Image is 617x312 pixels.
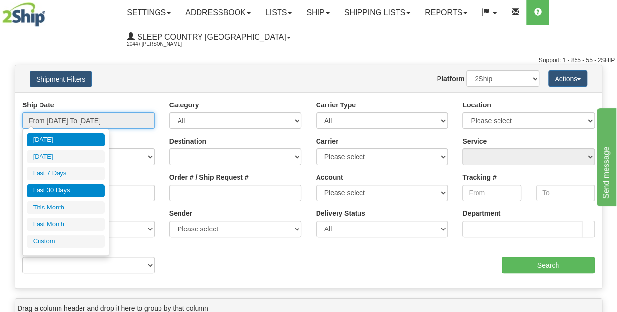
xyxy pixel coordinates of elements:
label: Carrier Type [316,100,356,110]
button: Shipment Filters [30,71,92,87]
li: This Month [27,201,105,214]
span: 2044 / [PERSON_NAME] [127,40,200,49]
label: Sender [169,208,192,218]
input: Search [502,257,595,273]
li: [DATE] [27,133,105,146]
a: Shipping lists [337,0,418,25]
div: Send message [7,6,90,18]
a: Settings [119,0,178,25]
label: Category [169,100,199,110]
input: To [536,185,595,201]
li: Custom [27,235,105,248]
a: Ship [299,0,337,25]
button: Actions [548,70,587,87]
li: Last Month [27,218,105,231]
label: Carrier [316,136,338,146]
img: logo2044.jpg [2,2,45,27]
label: Ship Date [22,100,54,110]
a: Lists [258,0,299,25]
label: Account [316,172,343,182]
li: Last 7 Days [27,167,105,180]
label: Order # / Ship Request # [169,172,249,182]
label: Department [462,208,500,218]
a: Sleep Country [GEOGRAPHIC_DATA] 2044 / [PERSON_NAME] [119,25,298,49]
li: [DATE] [27,150,105,164]
label: Location [462,100,491,110]
li: Last 30 Days [27,184,105,197]
a: Addressbook [178,0,258,25]
span: Sleep Country [GEOGRAPHIC_DATA] [135,33,286,41]
label: Destination [169,136,206,146]
a: Reports [418,0,475,25]
label: Platform [437,74,465,83]
label: Tracking # [462,172,496,182]
label: Service [462,136,487,146]
input: From [462,185,521,201]
div: Support: 1 - 855 - 55 - 2SHIP [2,56,615,64]
iframe: chat widget [595,106,616,206]
label: Delivery Status [316,208,365,218]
